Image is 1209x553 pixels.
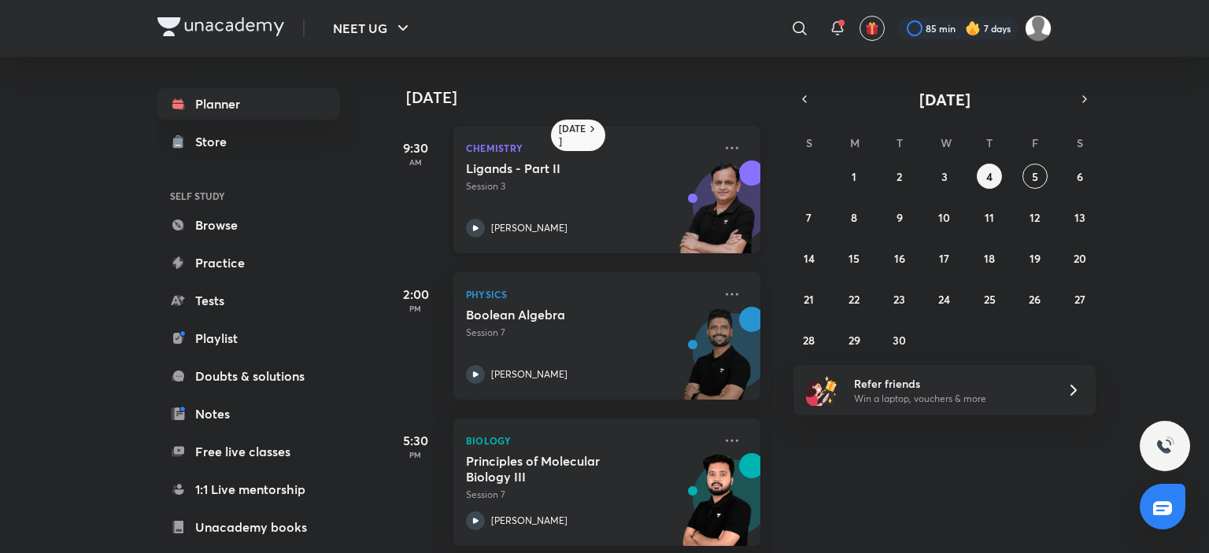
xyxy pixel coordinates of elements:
button: September 27, 2025 [1067,286,1093,312]
a: Company Logo [157,17,284,40]
p: AM [384,157,447,167]
a: Practice [157,247,340,278]
abbr: September 20, 2025 [1074,251,1086,266]
p: Session 7 [466,326,713,340]
a: Tests [157,285,340,316]
h5: Principles of Molecular Biology III [466,453,662,485]
a: Unacademy books [157,511,340,543]
p: [PERSON_NAME] [491,514,568,528]
h4: [DATE] [406,88,776,107]
abbr: September 10, 2025 [938,210,950,225]
a: Store [157,126,340,157]
h5: 9:30 [384,138,447,157]
a: 1:1 Live mentorship [157,474,340,505]
a: Playlist [157,323,340,354]
abbr: September 15, 2025 [849,251,860,266]
h6: Refer friends [854,375,1048,392]
img: unacademy [674,160,760,269]
img: streak [965,20,981,36]
button: September 3, 2025 [932,164,957,189]
p: Physics [466,285,713,304]
h6: [DATE] [559,123,586,148]
abbr: September 1, 2025 [852,169,856,184]
button: September 24, 2025 [932,286,957,312]
abbr: September 2, 2025 [897,169,902,184]
button: September 9, 2025 [887,205,912,230]
p: Win a laptop, vouchers & more [854,392,1048,406]
p: Session 3 [466,179,713,194]
button: September 21, 2025 [797,286,822,312]
abbr: September 13, 2025 [1074,210,1085,225]
button: September 12, 2025 [1022,205,1048,230]
abbr: September 26, 2025 [1029,292,1041,307]
p: PM [384,304,447,313]
button: September 25, 2025 [977,286,1002,312]
button: September 13, 2025 [1067,205,1093,230]
h5: Boolean Algebra [466,307,662,323]
button: September 5, 2025 [1022,164,1048,189]
abbr: September 22, 2025 [849,292,860,307]
abbr: September 3, 2025 [941,169,948,184]
button: September 19, 2025 [1022,245,1048,271]
abbr: September 30, 2025 [893,333,906,348]
abbr: Tuesday [897,135,903,150]
h6: SELF STUDY [157,182,340,209]
abbr: September 7, 2025 [806,210,812,225]
abbr: September 5, 2025 [1032,169,1038,184]
abbr: September 28, 2025 [803,333,815,348]
button: September 28, 2025 [797,327,822,352]
a: Free live classes [157,436,340,467]
abbr: Wednesday [941,135,952,150]
abbr: Thursday [986,135,993,150]
button: September 1, 2025 [841,164,867,189]
button: September 26, 2025 [1022,286,1048,312]
button: September 11, 2025 [977,205,1002,230]
abbr: September 14, 2025 [804,251,815,266]
abbr: September 25, 2025 [984,292,996,307]
p: Biology [466,431,713,450]
p: [PERSON_NAME] [491,367,568,382]
button: September 2, 2025 [887,164,912,189]
p: Chemistry [466,138,713,157]
p: PM [384,450,447,459]
p: [PERSON_NAME] [491,221,568,235]
button: September 17, 2025 [932,245,957,271]
button: September 6, 2025 [1067,164,1093,189]
button: September 23, 2025 [887,286,912,312]
abbr: Saturday [1077,135,1083,150]
img: referral [806,374,837,406]
img: ttu [1155,437,1174,455]
abbr: Friday [1032,135,1038,150]
h5: 5:30 [384,431,447,450]
abbr: September 19, 2025 [1030,251,1041,266]
abbr: September 4, 2025 [986,169,993,184]
button: [DATE] [815,88,1074,110]
abbr: September 27, 2025 [1074,292,1085,307]
a: Planner [157,88,340,120]
button: NEET UG [324,13,422,44]
p: Session 7 [466,488,713,502]
button: September 22, 2025 [841,286,867,312]
abbr: September 8, 2025 [851,210,857,225]
button: September 16, 2025 [887,245,912,271]
button: September 10, 2025 [932,205,957,230]
img: unacademy [674,307,760,415]
abbr: September 12, 2025 [1030,210,1040,225]
abbr: September 16, 2025 [894,251,905,266]
button: avatar [860,16,885,41]
a: Doubts & solutions [157,360,340,392]
abbr: September 11, 2025 [985,210,994,225]
button: September 7, 2025 [797,205,822,230]
img: Kebir Hasan Sk [1025,15,1052,42]
button: September 29, 2025 [841,327,867,352]
abbr: Sunday [806,135,812,150]
button: September 4, 2025 [977,164,1002,189]
abbr: September 21, 2025 [804,292,814,307]
a: Browse [157,209,340,241]
button: September 15, 2025 [841,245,867,271]
abbr: September 6, 2025 [1077,169,1083,184]
abbr: September 24, 2025 [938,292,950,307]
button: September 30, 2025 [887,327,912,352]
div: Store [195,132,236,151]
abbr: September 17, 2025 [939,251,949,266]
